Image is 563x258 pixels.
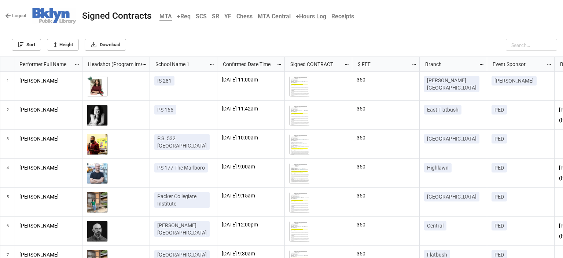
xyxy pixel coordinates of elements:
div: Signed CONTRACT [286,60,344,68]
b: Receipts [331,13,354,20]
span: 2 [7,101,9,129]
div: Performer Full Name [15,60,74,68]
div: 28172.jpg [87,134,110,155]
p: 350 [357,250,415,257]
span: 3 [7,130,9,158]
div: Event Sponsor [488,60,546,68]
p: PS 177 The Marlboro [157,164,205,171]
a: MTA Central [255,9,293,23]
p: 350 [357,163,415,170]
img: xOS43iSMvDnoI8s5R0TGSmSg9IZH7X-gL7EURJWKRjo [290,134,310,155]
a: Logout [5,12,26,19]
a: Chess [234,9,255,23]
p: [PERSON_NAME] [19,134,78,144]
p: [DATE] 9:00am [222,163,280,170]
p: PED [494,164,504,171]
input: Search... [506,39,557,51]
span: 6 [7,217,9,245]
div: Rodkey_BPL_signed_02.13.25.pdf [289,163,312,184]
img: Vf-YM8IE0ZxGCZvj0rlt4-5efp930XtR1JEEatAmSVc [290,163,310,183]
p: East Flatbush [427,106,459,113]
a: SR [209,9,222,23]
p: [PERSON_NAME] [19,163,78,173]
b: YF [224,13,231,20]
div: $ FEE [353,60,411,68]
p: [PERSON_NAME] [19,192,78,202]
div: CHAPMAN_miniextension-attachment_SIGNED_4_1_25.pdf [289,221,312,242]
p: [DATE] 12:00pm [222,221,280,228]
div: miniextension-attachment (3).pdf [289,192,312,213]
a: SCS [193,9,209,23]
a: +Hours Log [293,9,329,23]
div: authorphoto_aramkim_andong_02.jpg [87,192,110,213]
p: 350 [357,76,415,83]
div: 233753.jpeg [87,163,110,184]
a: YF [222,9,234,23]
img: N_rv82K-oVhD7Xvn-fS8HeaGBgn6XtgPwk7QnDUE1Ng [87,192,107,212]
p: [PERSON_NAME] [19,76,78,86]
div: Signed Contracts [82,11,152,21]
p: Packer Collegiate Institute [157,193,207,207]
p: 350 [357,134,415,141]
b: +Hours Log [296,13,326,20]
b: SR [212,13,219,20]
span: 4 [7,159,9,187]
p: PED [494,222,504,229]
div: BPL_PerformanceAgreement_Roumani_06182025.pdf [289,76,312,97]
img: H-dXZ6qnuozjZNYkC81kdDrsHFOM1qRgck1PXv4SxTg [87,134,107,155]
a: +Req [174,9,193,23]
p: [DATE] 10:00am [222,134,280,141]
img: zzooBhgRLQ%2FBrooklyn_Public_Library_logo.jpg [32,8,76,24]
p: IS 281 [157,77,172,84]
b: MTA [159,13,172,21]
b: +Req [177,13,191,20]
p: [PERSON_NAME] [19,105,78,115]
p: [PERSON_NAME][GEOGRAPHIC_DATA] [427,77,476,91]
img: qEm2Ba3E9h5jrFuhvu_vjO2Tw8LepQSqigtQ0vgIZuk [87,76,107,97]
div: Confirmed Date Time [218,60,276,68]
p: PS 165 [157,106,173,113]
p: [PERSON_NAME] [494,77,534,84]
img: TmRoYEf3FCfR3OSQFL6lLrT3KwZHXhYtFMGsqrLomt0 [290,192,310,212]
b: SCS [196,13,207,20]
img: TwbaYbOMX6brhgpsOIjeIfdK-deRmF7z8LQTbelsjs8 [87,163,107,183]
img: CF8m79iQsuUaBJanodFe2AxJC48Q3xhVYY2RBtnFmJs [290,105,310,126]
span: 1 [7,72,9,100]
div: School Name 1 [151,60,209,68]
p: PED [494,106,504,113]
p: 350 [357,105,415,112]
p: [GEOGRAPHIC_DATA] [427,135,476,142]
div: Headshot_200_200.jpg [87,221,110,242]
img: rPcXxrlVjDT2amW1rqu2eufEcgy-1JdljOxh2sVJH_c [87,105,107,126]
img: 7hmBTf7D0kM_o2ExAot14bo96SS8kNqqrsjOqD7WBJs [290,221,310,241]
a: Download [85,39,126,51]
a: MTA [157,9,174,23]
p: [DATE] 9:30am [222,250,280,257]
a: Height [47,39,79,51]
p: [PERSON_NAME] [19,221,78,231]
div: Screen Shot 2024-10-16 at 4.09.27 PM.png [87,76,110,97]
p: P.S. 532 [GEOGRAPHIC_DATA] [157,135,207,149]
img: gqBtJndCYX2rNW5wRaHjd1HzKJVAoVhf5QBJmFBQwo4 [290,76,310,97]
div: BPL.05.20.2025 Javaka Steptoe_MTA_LB.pdf [289,134,312,155]
p: Central [427,222,444,229]
img: 9Uhh70DUkbms-72gFqrxLP1joJVrKgSqiPqphtTdSzs [87,221,107,241]
p: [PERSON_NAME][GEOGRAPHIC_DATA] [157,222,207,236]
a: Sort [12,39,41,51]
p: [DATE] 11:00am [222,76,280,83]
div: Headshot (Program Image) [84,60,141,68]
p: [GEOGRAPHIC_DATA] [427,193,476,200]
a: Receipts [329,9,357,23]
div: Library.Contract.pdf [289,105,312,126]
div: grid [0,57,82,72]
p: [DATE] 9:15am [222,192,280,199]
p: 350 [357,221,415,228]
p: PED [494,135,504,142]
p: Highlawn [427,164,449,171]
div: IMG_2641_JPG.jpg [87,105,110,126]
b: Chess [236,13,253,20]
span: 5 [7,188,9,216]
p: [DATE] 11:42am [222,105,280,112]
div: Branch [421,60,479,68]
b: MTA Central [258,13,291,20]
